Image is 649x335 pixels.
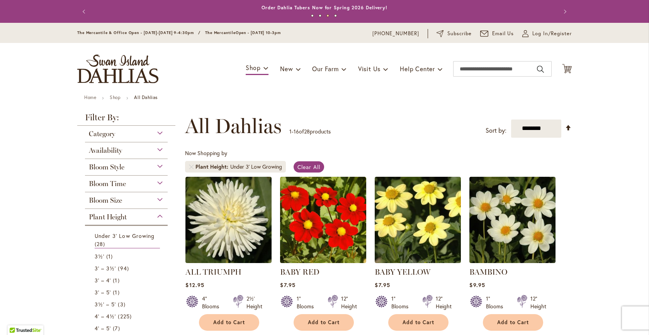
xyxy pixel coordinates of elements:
[84,94,96,100] a: Home
[280,257,366,265] a: BABY RED
[469,257,556,265] a: BAMBINO
[341,295,357,310] div: 12" Height
[403,319,434,326] span: Add to Cart
[556,4,572,19] button: Next
[246,63,261,72] span: Shop
[95,288,160,296] a: 3' – 5' 1
[185,281,204,289] span: $12.95
[95,289,111,296] span: 3' – 5'
[185,115,282,138] span: All Dahlias
[77,55,158,83] a: store logo
[319,14,321,17] button: 2 of 4
[6,308,27,329] iframe: Launch Accessibility Center
[77,30,236,35] span: The Mercantile & Office Open - [DATE]-[DATE] 9-4:30pm / The Mercantile
[469,177,556,263] img: BAMBINO
[480,30,514,38] a: Email Us
[304,128,310,135] span: 28
[532,30,572,38] span: Log In/Register
[118,264,131,272] span: 94
[89,196,122,205] span: Bloom Size
[497,319,529,326] span: Add to Cart
[89,163,124,171] span: Bloom Style
[483,314,543,331] button: Add to Cart
[95,252,160,260] a: 3½' 1
[95,313,116,320] span: 4' – 4½'
[358,65,381,73] span: Visit Us
[280,267,319,277] a: BABY RED
[113,288,121,296] span: 1
[185,257,272,265] a: ALL TRIUMPH
[95,276,160,284] a: 3' – 4' 1
[189,164,194,169] a: Remove Plant Height Under 3' Low Growing
[280,65,293,73] span: New
[262,5,387,10] a: Order Dahlia Tubers Now for Spring 2026 Delivery!
[530,295,546,310] div: 12" Height
[375,257,461,265] a: BABY YELLOW
[289,128,292,135] span: 1
[110,94,121,100] a: Shop
[294,128,299,135] span: 16
[95,253,104,260] span: 3½'
[437,30,472,38] a: Subscribe
[185,267,241,277] a: ALL TRIUMPH
[469,281,485,289] span: $9.95
[185,177,272,263] img: ALL TRIUMPH
[113,324,122,332] span: 7
[95,277,111,284] span: 3' – 4'
[95,325,111,332] span: 4' – 5'
[95,264,160,272] a: 3' – 3½' 94
[280,177,366,263] img: BABY RED
[486,123,506,138] label: Sort by:
[95,240,107,248] span: 28
[118,312,133,320] span: 225
[134,94,158,100] strong: All Dahlias
[77,4,93,19] button: Previous
[522,30,572,38] a: Log In/Register
[311,14,314,17] button: 1 of 4
[195,163,230,171] span: Plant Height
[289,125,331,138] p: - of products
[375,281,390,289] span: $7.95
[388,314,449,331] button: Add to Cart
[230,163,282,171] div: Under 3' Low Growing
[213,319,245,326] span: Add to Cart
[294,161,324,173] a: Clear All
[77,113,175,126] strong: Filter By:
[106,252,115,260] span: 1
[95,265,116,272] span: 3' – 3½'
[375,177,461,263] img: BABY YELLOW
[436,295,452,310] div: 12" Height
[280,281,295,289] span: $7.95
[308,319,340,326] span: Add to Cart
[95,301,116,308] span: 3½' – 5'
[236,30,281,35] span: Open - [DATE] 10-3pm
[95,312,160,320] a: 4' – 4½' 225
[202,295,224,310] div: 4" Blooms
[95,324,160,332] a: 4' – 5' 7
[118,300,127,308] span: 3
[246,295,262,310] div: 2½' Height
[326,14,329,17] button: 3 of 4
[297,163,320,171] span: Clear All
[113,276,121,284] span: 1
[89,146,122,155] span: Availability
[95,300,160,308] a: 3½' – 5' 3
[294,314,354,331] button: Add to Cart
[486,295,508,310] div: 1" Blooms
[334,14,337,17] button: 4 of 4
[400,65,435,73] span: Help Center
[492,30,514,38] span: Email Us
[372,30,419,38] a: [PHONE_NUMBER]
[375,267,430,277] a: BABY YELLOW
[447,30,472,38] span: Subscribe
[89,130,115,138] span: Category
[89,179,126,188] span: Bloom Time
[391,295,413,310] div: 1" Blooms
[95,232,155,239] span: Under 3' Low Growing
[89,213,127,221] span: Plant Height
[95,232,160,248] a: Under 3' Low Growing 28
[199,314,259,331] button: Add to Cart
[297,295,318,310] div: 1" Blooms
[312,65,338,73] span: Our Farm
[185,149,227,157] span: Now Shopping by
